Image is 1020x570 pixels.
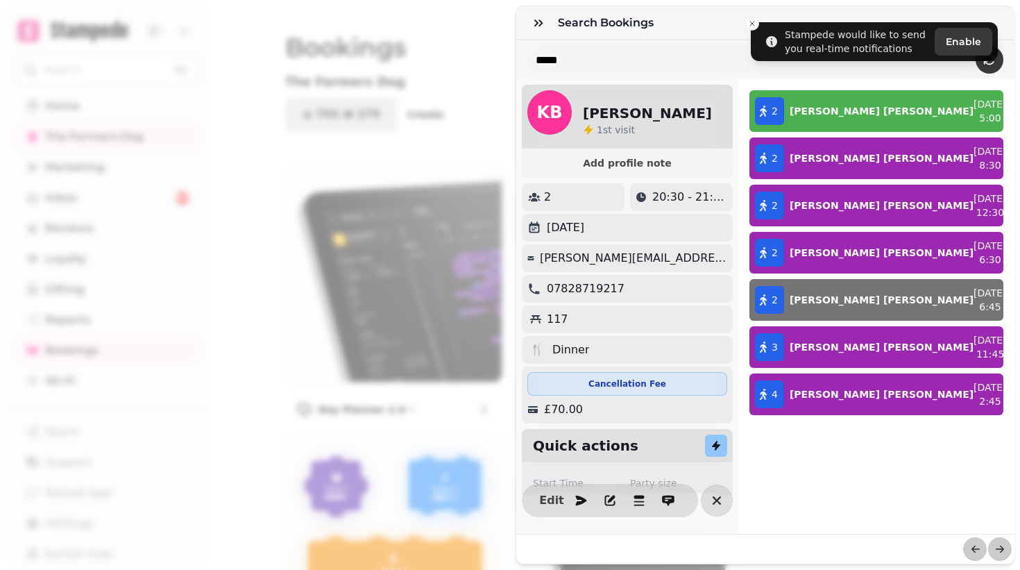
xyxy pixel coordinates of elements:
[790,293,974,307] p: [PERSON_NAME] [PERSON_NAME]
[533,436,638,455] h2: Quick actions
[772,293,778,307] span: 2
[749,326,1003,368] button: 3[PERSON_NAME] [PERSON_NAME][DATE]-25, 11:45 am
[547,219,584,236] p: [DATE]
[527,154,727,172] button: Add profile note
[790,199,974,212] p: [PERSON_NAME] [PERSON_NAME]
[790,104,974,118] p: [PERSON_NAME] [PERSON_NAME]
[527,372,727,396] div: Cancellation Fee
[652,189,727,206] p: 20:30 - 21:45
[772,246,778,260] span: 2
[790,340,974,354] p: [PERSON_NAME] [PERSON_NAME]
[749,232,1003,274] button: 2[PERSON_NAME] [PERSON_NAME][DATE]-25, 6:30 pm
[988,537,1012,561] button: next
[583,103,712,123] h2: [PERSON_NAME]
[790,387,974,401] p: [PERSON_NAME] [PERSON_NAME]
[772,104,778,118] span: 2
[547,311,568,328] p: 117
[597,123,635,137] p: visit
[772,199,778,212] span: 2
[603,124,615,135] span: st
[544,189,551,206] p: 2
[538,487,566,514] button: Edit
[790,151,974,165] p: [PERSON_NAME] [PERSON_NAME]
[558,15,659,31] h3: Search Bookings
[597,124,603,135] span: 1
[749,374,1003,415] button: 4[PERSON_NAME] [PERSON_NAME][DATE]-25, 2:45 pm
[547,280,624,297] p: 07828719217
[552,342,589,358] p: Dinner
[530,342,544,358] p: 🍴
[749,279,1003,321] button: 2[PERSON_NAME] [PERSON_NAME][DATE]-25, 6:45 pm
[772,340,778,354] span: 3
[963,537,987,561] button: back
[540,250,727,267] p: [PERSON_NAME][EMAIL_ADDRESS][PERSON_NAME][DOMAIN_NAME]
[749,90,1003,132] button: 2[PERSON_NAME] [PERSON_NAME][DATE]-25, 5:00 pm
[537,104,563,121] span: KB
[543,495,560,506] span: Edit
[544,401,583,418] p: £70.00
[790,246,974,260] p: [PERSON_NAME] [PERSON_NAME]
[772,387,778,401] span: 4
[538,158,716,168] span: Add profile note
[772,151,778,165] span: 2
[749,185,1003,226] button: 2[PERSON_NAME] [PERSON_NAME][DATE]-25, 12:30 pm
[533,476,624,490] label: Start Time
[749,137,1003,179] button: 2[PERSON_NAME] [PERSON_NAME][DATE]-25, 8:30 pm
[630,476,722,490] label: Party size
